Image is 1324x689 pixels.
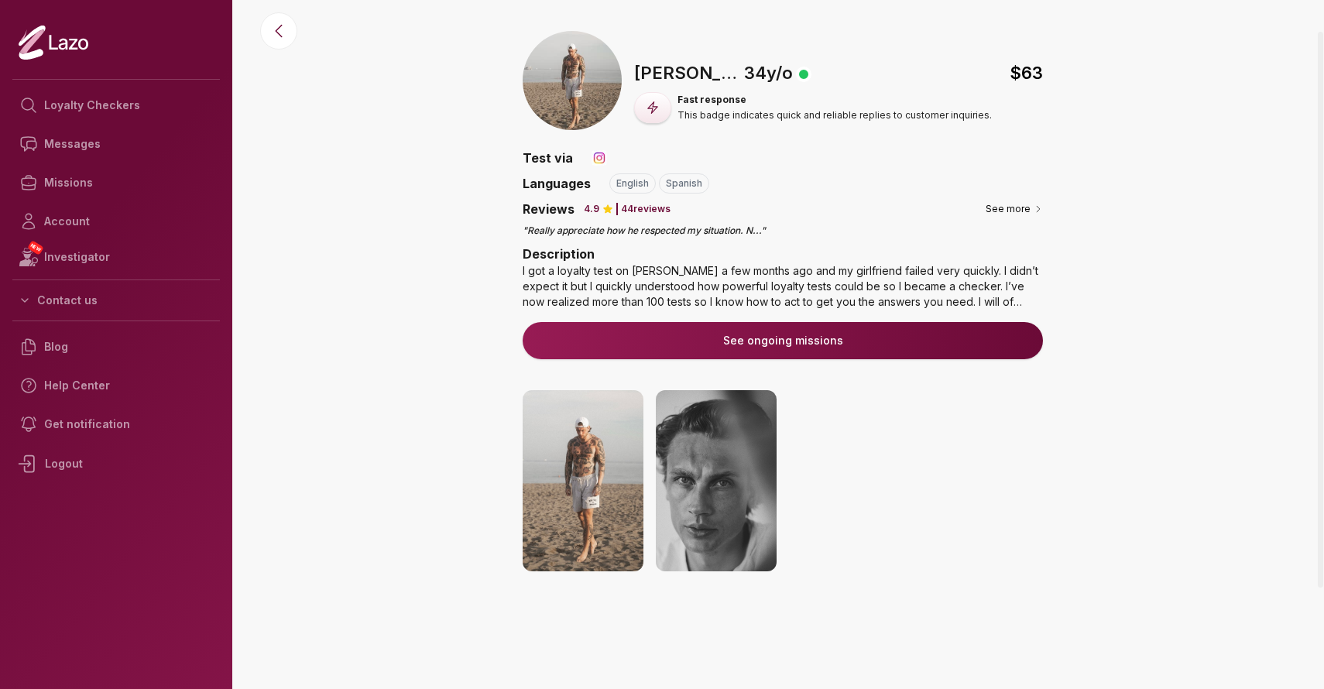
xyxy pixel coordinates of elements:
[584,203,599,215] span: 4.9
[12,286,220,314] button: Contact us
[523,149,573,167] p: Test via
[523,174,591,193] p: Languages
[523,263,1043,310] div: I got a loyalty test on [PERSON_NAME] a few months ago and my girlfriend failed very quickly. I d...
[12,444,220,484] div: Logout
[12,405,220,444] a: Get notification
[666,177,702,190] span: spanish
[523,200,575,218] p: Reviews
[744,60,793,86] p: 34 y/o
[677,109,992,122] p: This badge indicates quick and reliable replies to customer inquiries.
[12,241,220,273] a: NEWInvestigator
[922,390,1043,571] img: photo
[523,390,643,571] img: photo
[592,150,607,166] img: instagram
[656,390,777,571] img: photo
[523,322,1043,359] button: See ongoing missions
[621,203,671,215] p: 44 reviews
[12,163,220,202] a: Missions
[616,177,649,190] span: english
[12,327,220,366] a: Blog
[634,60,739,86] p: [PERSON_NAME] ,
[1010,60,1043,86] span: $ 63
[677,94,992,106] p: Fast response
[12,86,220,125] a: Loyalty Checkers
[986,201,1043,217] button: See more
[12,366,220,405] a: Help Center
[523,316,1043,375] a: See ongoing missions
[523,246,595,262] span: Description
[12,202,220,241] a: Account
[523,31,622,130] img: profile image
[523,225,1043,237] p: " Really appreciate how he respected my situation. N ... "
[12,125,220,163] a: Messages
[27,240,44,255] span: NEW
[789,390,910,571] img: photo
